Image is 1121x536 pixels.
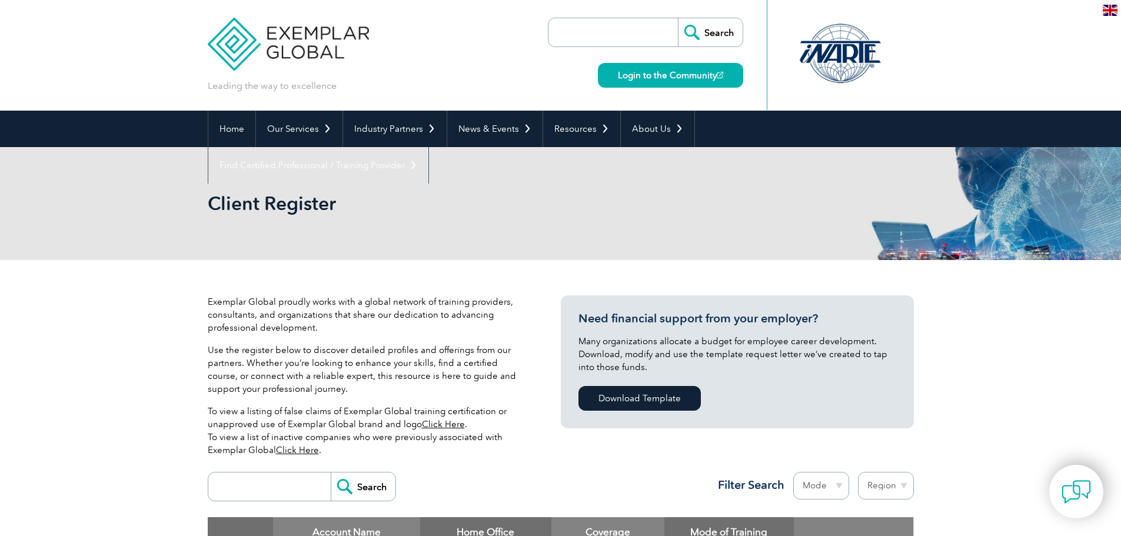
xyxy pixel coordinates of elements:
img: open_square.png [717,72,723,78]
p: Use the register below to discover detailed profiles and offerings from our partners. Whether you... [208,344,525,395]
h3: Filter Search [711,478,784,492]
a: Home [208,111,255,147]
input: Search [678,18,743,46]
p: Leading the way to excellence [208,79,337,92]
p: To view a listing of false claims of Exemplar Global training certification or unapproved use of ... [208,405,525,457]
a: About Us [621,111,694,147]
a: Find Certified Professional / Training Provider [208,147,428,184]
h3: Need financial support from your employer? [578,311,896,326]
p: Exemplar Global proudly works with a global network of training providers, consultants, and organ... [208,295,525,334]
a: Download Template [578,386,701,411]
a: Industry Partners [343,111,447,147]
a: Our Services [256,111,342,147]
a: Resources [543,111,620,147]
h2: Client Register [208,194,702,213]
a: Click Here [422,419,465,430]
a: Click Here [276,445,319,455]
input: Search [331,472,395,501]
img: contact-chat.png [1062,477,1091,507]
p: Many organizations allocate a budget for employee career development. Download, modify and use th... [578,335,896,374]
a: News & Events [447,111,543,147]
a: Login to the Community [598,63,743,88]
img: en [1103,5,1117,16]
